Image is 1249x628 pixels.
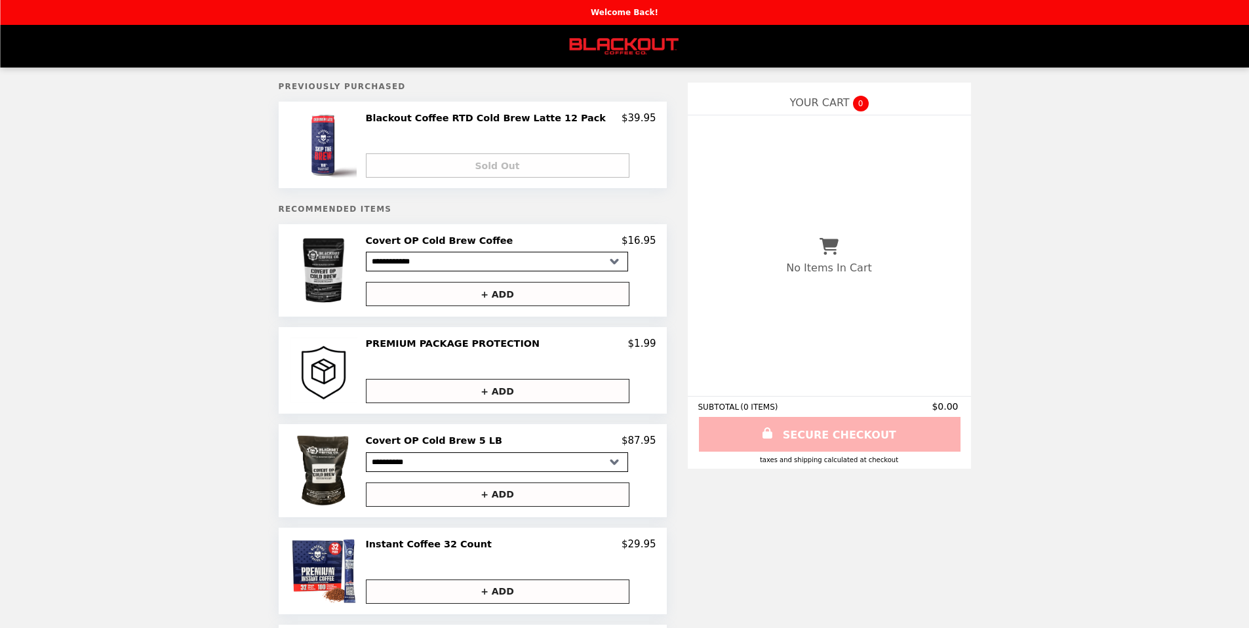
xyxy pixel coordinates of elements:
img: Blackout Coffee RTD Cold Brew Latte 12 Pack [291,112,360,178]
p: $39.95 [622,112,656,124]
p: No Items In Cart [786,262,871,274]
h5: Previously Purchased [279,82,667,91]
p: Welcome Back! [591,8,658,17]
span: SUBTOTAL [698,402,741,412]
button: + ADD [366,282,629,306]
span: 0 [853,96,869,111]
p: $1.99 [628,338,656,349]
p: $16.95 [622,235,656,246]
span: YOUR CART [789,96,849,109]
h2: Blackout Coffee RTD Cold Brew Latte 12 Pack [366,112,611,124]
h5: Recommended Items [279,205,667,214]
span: ( 0 ITEMS ) [740,402,778,412]
h2: Covert OP Cold Brew 5 LB [366,435,507,446]
select: Select a product variant [366,452,628,472]
img: Covert OP Cold Brew 5 LB [288,435,363,506]
button: + ADD [366,482,629,507]
img: PREMIUM PACKAGE PROTECTION [290,338,361,403]
div: Taxes and Shipping calculated at checkout [698,456,961,463]
img: Instant Coffee 32 Count [291,538,360,604]
select: Select a product variant [366,252,628,271]
img: Covert OP Cold Brew Coffee [288,235,363,306]
h2: PREMIUM PACKAGE PROTECTION [366,338,545,349]
p: $29.95 [622,538,656,550]
p: $87.95 [622,435,656,446]
h2: Covert OP Cold Brew Coffee [366,235,519,246]
h2: Instant Coffee 32 Count [366,538,497,550]
button: + ADD [366,579,629,604]
img: Brand Logo [570,33,680,60]
span: $0.00 [932,401,960,412]
button: + ADD [366,379,629,403]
